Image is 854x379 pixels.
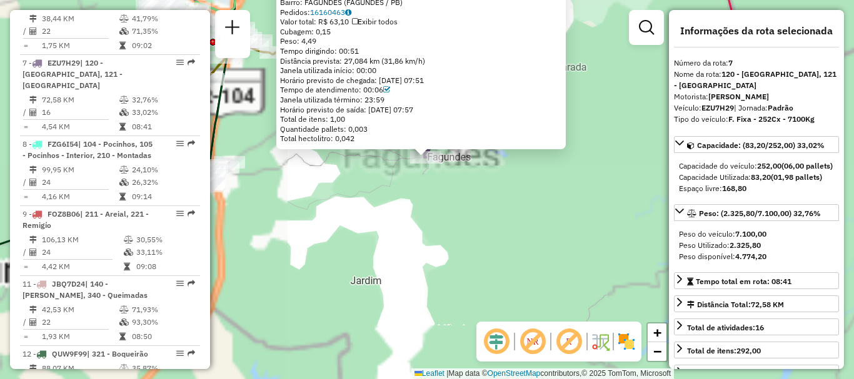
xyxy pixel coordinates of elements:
div: Número da rota: [674,57,839,69]
span: | [446,369,448,378]
div: Distância prevista: 27,084 km (31,86 km/h) [280,56,562,66]
i: % de utilização da cubagem [119,27,129,35]
span: | 140 - [PERSON_NAME], 340 - Queimadas [23,279,148,300]
td: = [23,190,29,203]
td: 33,02% [131,106,194,119]
td: 22 [41,25,119,37]
i: Distância Total [29,306,37,313]
span: 12 - [23,349,148,358]
span: Total de atividades: [687,323,764,332]
span: FZG6I54 [48,139,78,149]
span: Peso: (2.325,80/7.100,00) 32,76% [699,209,821,218]
a: Zoom out [648,342,666,361]
td: 16 [41,106,119,119]
span: − [653,343,661,359]
span: Peso: 4,49 [280,36,316,46]
td: 99,95 KM [41,164,119,176]
div: Total de itens: 1,00 [280,114,562,124]
i: Total de Atividades [29,109,37,116]
td: 32,76% [131,94,194,106]
i: Total de Atividades [29,249,37,256]
i: % de utilização do peso [119,306,129,313]
em: Opções [176,210,184,217]
em: Opções [176,59,184,66]
td: = [23,260,29,273]
i: % de utilização do peso [119,166,129,174]
span: 11 - [23,279,148,300]
i: Tempo total em rota [119,333,126,340]
div: Espaço livre: [679,183,834,194]
span: | 321 - Boqueirão [87,349,148,358]
span: Cubagem: 0,15 [280,27,331,36]
a: Exibir filtros [634,15,659,40]
em: Opções [176,140,184,147]
strong: 7.100,00 [735,229,766,239]
em: Opções [176,350,184,357]
div: Horário previsto de chegada: [DATE] 07:51 [280,76,562,86]
div: Valor total: R$ 63,10 [280,17,562,27]
div: Capacidade Utilizada: [679,172,834,183]
i: Tempo total em rota [119,193,126,200]
a: Distância Total:72,58 KM [674,295,839,312]
td: 4,42 KM [41,260,123,273]
i: Distância Total [29,15,37,22]
td: 1,75 KM [41,39,119,52]
span: 8 - [23,139,153,160]
div: Distância Total: [687,299,784,310]
td: 22 [41,316,119,328]
td: 88,07 KM [41,362,119,375]
strong: 292,00 [736,346,761,355]
td: 4,16 KM [41,190,119,203]
span: EZU7H29 [48,58,80,67]
i: Total de Atividades [29,318,37,326]
span: FOZ8B06 [48,209,80,219]
div: Janela utilizada início: 00:00 [280,66,562,76]
img: Exibir/Ocultar setores [616,332,636,352]
i: Distância Total [29,365,37,372]
span: 72,58 KM [751,300,784,309]
td: 24 [41,176,119,189]
i: Observações [345,9,351,16]
td: 71,93% [131,303,194,316]
span: JBQ7D24 [52,279,85,288]
span: Exibir todos [352,17,398,26]
td: 1,93 KM [41,330,119,343]
a: Peso: (2.325,80/7.100,00) 32,76% [674,204,839,221]
strong: 2.325,80 [730,240,761,250]
td: 71,35% [131,25,194,37]
a: 16160463 [310,7,351,17]
a: Total de atividades:16 [674,318,839,335]
td: 33,11% [136,246,195,258]
td: 09:14 [131,190,194,203]
em: Rota exportada [188,140,195,147]
a: OpenStreetMap [488,369,541,378]
td: 24 [41,246,123,258]
strong: 4.774,20 [735,252,766,261]
div: Capacidade do veículo: [679,160,834,172]
td: 72,58 KM [41,94,119,106]
td: = [23,121,29,133]
span: | Jornada: [734,103,793,112]
strong: (06,00 pallets) [781,161,833,170]
span: Tempo total em rota: 08:41 [696,277,791,286]
td: / [23,25,29,37]
td: 08:41 [131,121,194,133]
div: Motorista: [674,91,839,102]
strong: 120 - [GEOGRAPHIC_DATA], 121 - [GEOGRAPHIC_DATA] [674,69,836,90]
td: 4,54 KM [41,121,119,133]
i: % de utilização do peso [119,15,129,22]
span: | 104 - Pocinhos, 105 - Pocinhos - Interior, 210 - Montadas [23,139,153,160]
i: Distância Total [29,236,37,244]
a: Capacidade: (83,20/252,00) 33,02% [674,136,839,153]
em: Rota exportada [188,210,195,217]
a: Com service time [383,85,390,94]
div: Quantidade pallets: 0,003 [280,124,562,134]
td: / [23,176,29,189]
i: Distância Total [29,166,37,174]
i: Total de Atividades [29,179,37,186]
td: = [23,330,29,343]
td: 41,79% [131,12,194,25]
td: / [23,316,29,328]
em: Rota exportada [188,350,195,357]
td: / [23,106,29,119]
